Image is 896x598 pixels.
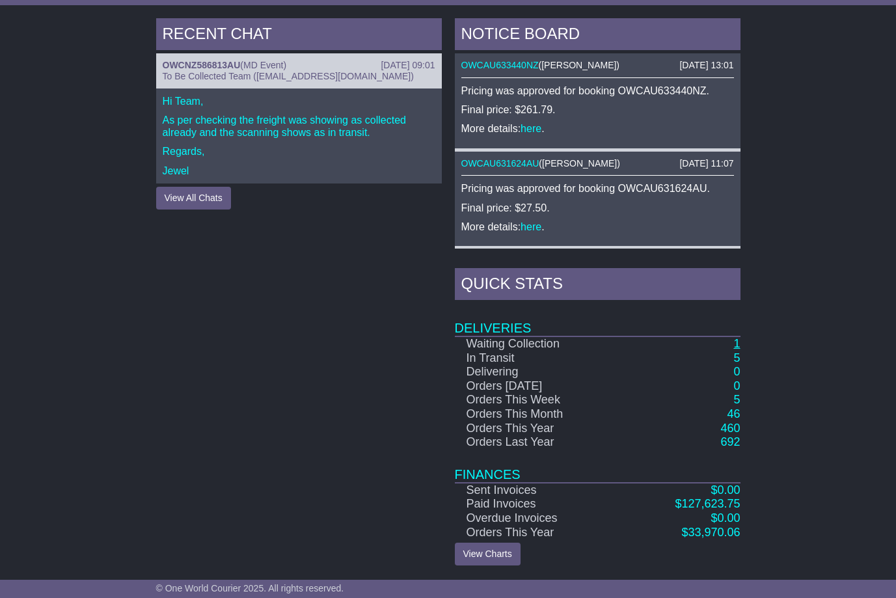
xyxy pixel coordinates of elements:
p: Pricing was approved for booking OWCAU631624AU. [461,182,734,195]
td: Waiting Collection [455,336,622,351]
p: Final price: $261.79. [461,103,734,116]
td: Deliveries [455,303,740,336]
p: Final price: $27.50. [461,202,734,214]
a: 5 [733,393,740,406]
p: Hi Team, [163,95,435,107]
td: Orders [DATE] [455,379,622,394]
td: Orders Last Year [455,435,622,450]
a: 460 [720,422,740,435]
a: OWCAU633440NZ [461,60,539,70]
a: View Charts [455,543,521,565]
a: $0.00 [711,483,740,496]
span: [PERSON_NAME] [542,158,617,169]
span: 0.00 [717,483,740,496]
a: 0 [733,365,740,378]
a: 46 [727,407,740,420]
p: Pricing was approved for booking OWCAU633440NZ. [461,85,734,97]
div: [DATE] 09:01 [381,60,435,71]
p: As per checking the freight was showing as collected already and the scanning shows as in transit. [163,114,435,139]
td: Paid Invoices [455,497,622,511]
td: Finances [455,450,740,483]
span: 127,623.75 [681,497,740,510]
span: MD Event [243,60,283,70]
span: 0.00 [717,511,740,524]
span: 33,970.06 [688,526,740,539]
td: Orders This Year [455,422,622,436]
td: Sent Invoices [455,483,622,498]
div: ( ) [163,60,435,71]
div: [DATE] 13:01 [679,60,733,71]
a: 5 [733,351,740,364]
button: View All Chats [156,187,231,210]
span: To Be Collected Team ([EMAIL_ADDRESS][DOMAIN_NAME]) [163,71,414,81]
td: In Transit [455,351,622,366]
p: More details: . [461,221,734,233]
a: $33,970.06 [681,526,740,539]
a: here [521,221,541,232]
td: Orders This Year [455,526,622,540]
td: Overdue Invoices [455,511,622,526]
p: Regards, [163,145,435,157]
td: Delivering [455,365,622,379]
p: More details: . [461,122,734,135]
div: RECENT CHAT [156,18,442,53]
td: Orders This Month [455,407,622,422]
td: Orders This Week [455,393,622,407]
div: ( ) [461,158,734,169]
div: ( ) [461,60,734,71]
a: 0 [733,379,740,392]
a: OWCAU631624AU [461,158,539,169]
a: $127,623.75 [675,497,740,510]
a: OWCNZ586813AU [163,60,241,70]
div: Quick Stats [455,268,740,303]
span: [PERSON_NAME] [541,60,616,70]
p: Jewel [163,165,435,177]
span: © One World Courier 2025. All rights reserved. [156,583,344,593]
div: NOTICE BOARD [455,18,740,53]
a: here [521,123,541,134]
a: 692 [720,435,740,448]
div: [DATE] 11:07 [679,158,733,169]
a: $0.00 [711,511,740,524]
a: 1 [733,337,740,350]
